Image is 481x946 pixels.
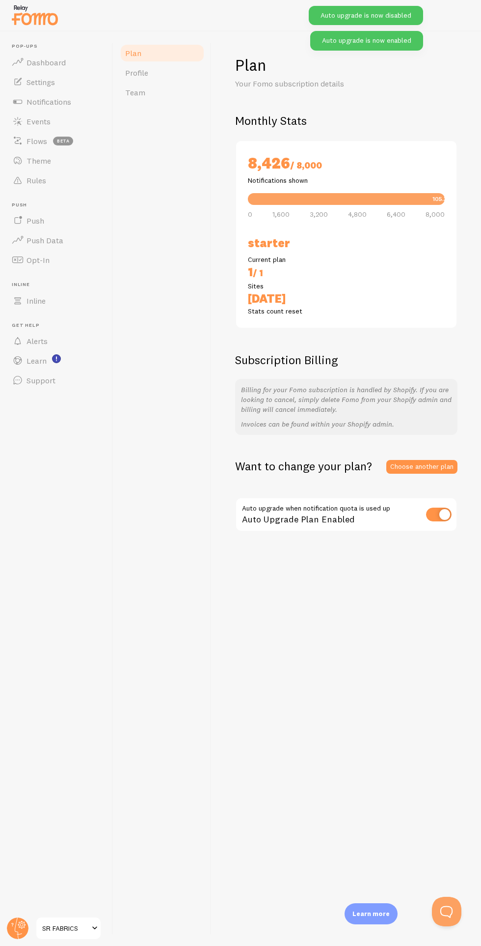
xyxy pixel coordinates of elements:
[6,92,107,112] a: Notifications
[248,291,445,306] h2: [DATE]
[125,48,141,58] span: Plan
[27,356,47,366] span: Learn
[432,196,453,202] div: 105.3%
[27,375,55,385] span: Support
[241,385,452,414] p: Billing for your Fomo subscription is handled by Shopify. If you are looking to cancel, simply de...
[27,336,48,346] span: Alerts
[27,97,71,107] span: Notifications
[248,211,252,218] span: 0
[235,459,372,474] h2: Want to change your plan?
[310,211,328,218] span: 3,200
[12,202,107,208] span: Push
[27,77,55,87] span: Settings
[248,255,445,264] p: Current plan
[12,322,107,329] span: Get Help
[248,264,445,281] h2: 1
[248,235,445,251] h2: Starter
[386,460,457,474] a: Choose another plan
[290,160,322,171] span: / 8,000
[235,497,457,533] div: Auto Upgrade Plan Enabled
[27,57,66,67] span: Dashboard
[6,72,107,92] a: Settings
[10,2,59,28] img: fomo-relay-logo-orange.svg
[27,255,50,265] span: Opt-In
[272,211,290,218] span: 1,600
[235,55,457,75] h1: Plan
[6,131,107,151] a: Flows beta
[235,78,457,89] p: Your Fomo subscription details
[235,113,457,128] h2: Monthly Stats
[6,351,107,371] a: Learn
[42,922,89,934] span: SR FABRICS
[12,282,107,288] span: Inline
[35,917,102,940] a: SR FABRICS
[6,250,107,270] a: Opt-In
[27,296,46,306] span: Inline
[27,175,46,185] span: Rules
[27,116,51,126] span: Events
[27,216,44,226] span: Push
[27,235,63,245] span: Push Data
[235,352,457,368] h2: Subscription Billing
[426,211,445,218] span: 8,000
[309,6,423,25] div: Auto upgrade is now disabled
[6,331,107,351] a: Alerts
[310,31,423,50] div: Auto upgrade is now enabled
[345,903,398,924] div: Learn more
[248,306,445,316] p: Stats count reset
[125,87,145,97] span: Team
[6,53,107,72] a: Dashboard
[6,151,107,171] a: Theme
[119,63,205,83] a: Profile
[125,68,148,78] span: Profile
[6,211,107,230] a: Push
[12,43,107,50] span: Pop-ups
[119,43,205,63] a: Plan
[241,419,452,429] p: Invoices can be found within your Shopify admin.
[348,211,367,218] span: 4,800
[6,112,107,131] a: Events
[432,897,461,926] iframe: Help Scout Beacon - Open
[119,83,205,102] a: Team
[387,211,405,218] span: 6,400
[53,137,73,145] span: beta
[248,175,445,185] p: Notifications shown
[6,171,107,190] a: Rules
[248,153,445,175] h2: 8,426
[52,354,61,363] svg: <p>Watch New Feature Tutorials!</p>
[27,136,47,146] span: Flows
[27,156,51,166] span: Theme
[253,267,263,279] span: / 1
[6,230,107,250] a: Push Data
[6,291,107,311] a: Inline
[352,909,390,918] p: Learn more
[248,281,445,291] p: Sites
[6,371,107,390] a: Support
